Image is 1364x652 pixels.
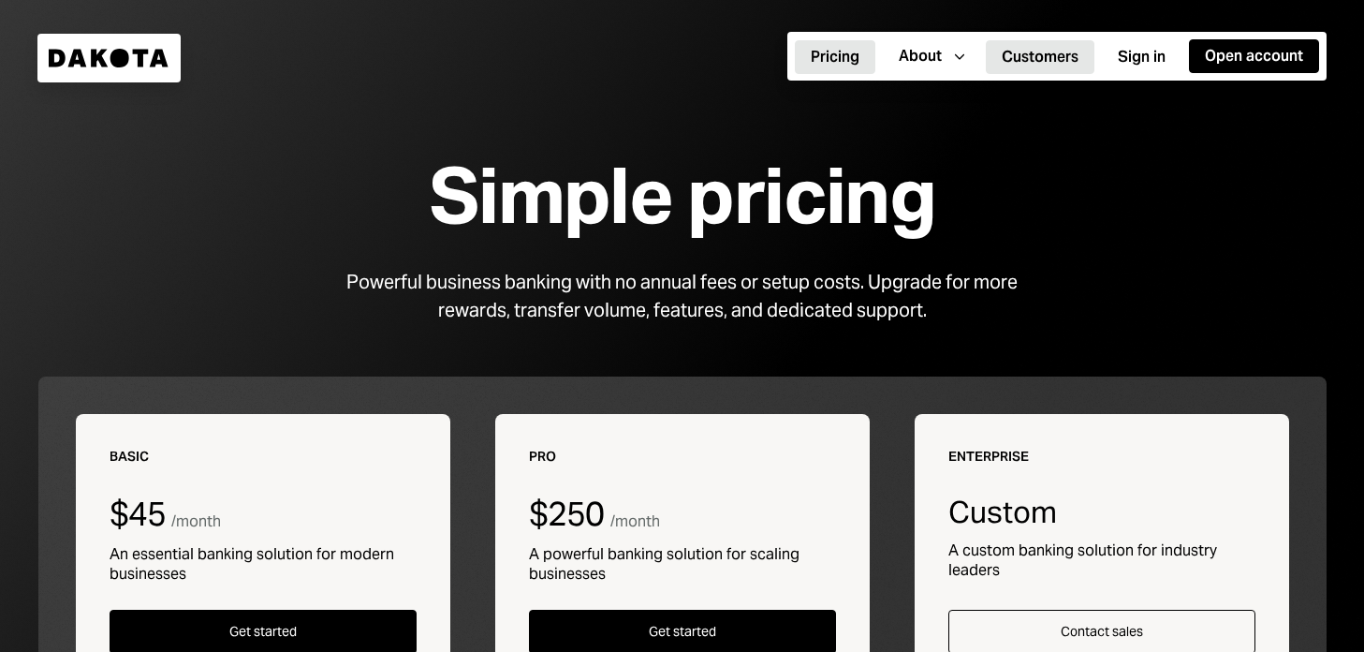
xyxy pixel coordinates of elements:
[899,46,942,67] div: About
[529,448,836,466] div: Pro
[429,154,935,238] div: Simple pricing
[948,448,1255,466] div: Enterprise
[110,448,417,466] div: Basic
[610,511,660,532] div: / month
[986,40,1094,74] button: Customers
[323,268,1042,324] div: Powerful business banking with no annual fees or setup costs. Upgrade for more rewards, transfer ...
[948,496,1255,528] div: Custom
[110,496,167,533] div: $45
[529,496,605,533] div: $250
[1189,39,1319,73] button: Open account
[529,544,836,584] div: A powerful banking solution for scaling businesses
[795,40,875,74] button: Pricing
[948,541,1255,580] div: A custom banking solution for industry leaders
[171,511,221,532] div: / month
[986,38,1094,75] a: Customers
[883,39,978,73] button: About
[1102,40,1181,74] button: Sign in
[1102,38,1181,75] a: Sign in
[795,38,875,75] a: Pricing
[110,544,417,584] div: An essential banking solution for modern businesses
